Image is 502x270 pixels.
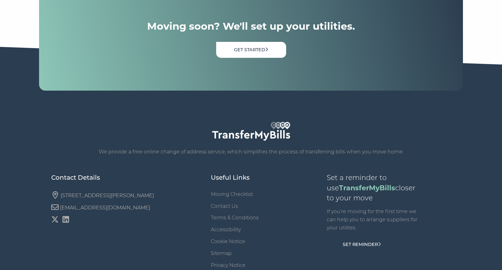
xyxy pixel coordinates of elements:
[61,192,154,198] a: [STREET_ADDRESS][PERSON_NAME]
[327,207,419,232] p: If you're moving for the first time we can help you to arrange suppliers for your utilites.
[327,237,397,252] a: Set Reminder
[211,262,246,268] a: Privacy Notice
[211,173,259,182] h5: Useful Links
[327,173,419,203] p: Set a reminder to use closer to your move
[211,191,253,197] a: Moving Checklist
[211,203,238,209] a: Contact Us
[211,250,232,256] a: Sitemap
[51,148,451,156] p: We provide a free online change of address service, which simplifies the process of transferring ...
[51,173,175,182] h5: Contact Details
[212,122,290,141] img: TransferMyBills.com
[60,204,150,210] a: [EMAIL_ADDRESS][DOMAIN_NAME]
[211,238,245,244] a: Cookie Notice
[211,215,259,221] a: Terms & Conditions
[211,227,241,232] a: Accessibility
[147,20,355,32] h4: Moving soon? We'll set up your utilities.
[216,42,286,58] a: Get Started
[339,184,395,192] strong: TransferMyBills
